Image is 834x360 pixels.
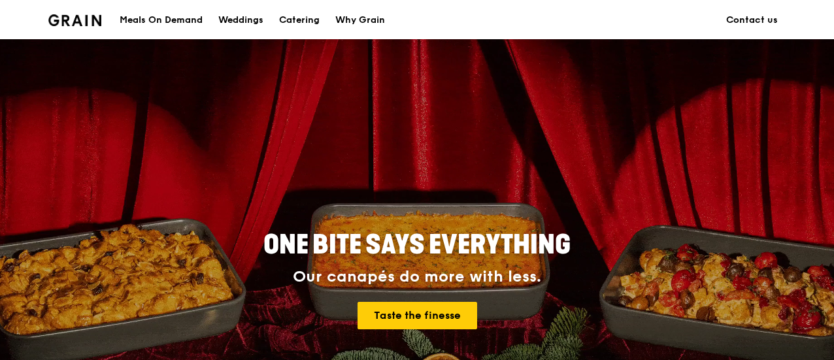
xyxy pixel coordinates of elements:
span: ONE BITE SAYS EVERYTHING [263,229,571,261]
a: Taste the finesse [358,302,477,329]
div: Our canapés do more with less. [182,268,652,286]
a: Why Grain [327,1,393,40]
div: Meals On Demand [120,1,203,40]
a: Weddings [210,1,271,40]
div: Catering [279,1,320,40]
img: Grain [48,14,101,26]
div: Weddings [218,1,263,40]
a: Catering [271,1,327,40]
a: Contact us [718,1,786,40]
div: Why Grain [335,1,385,40]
